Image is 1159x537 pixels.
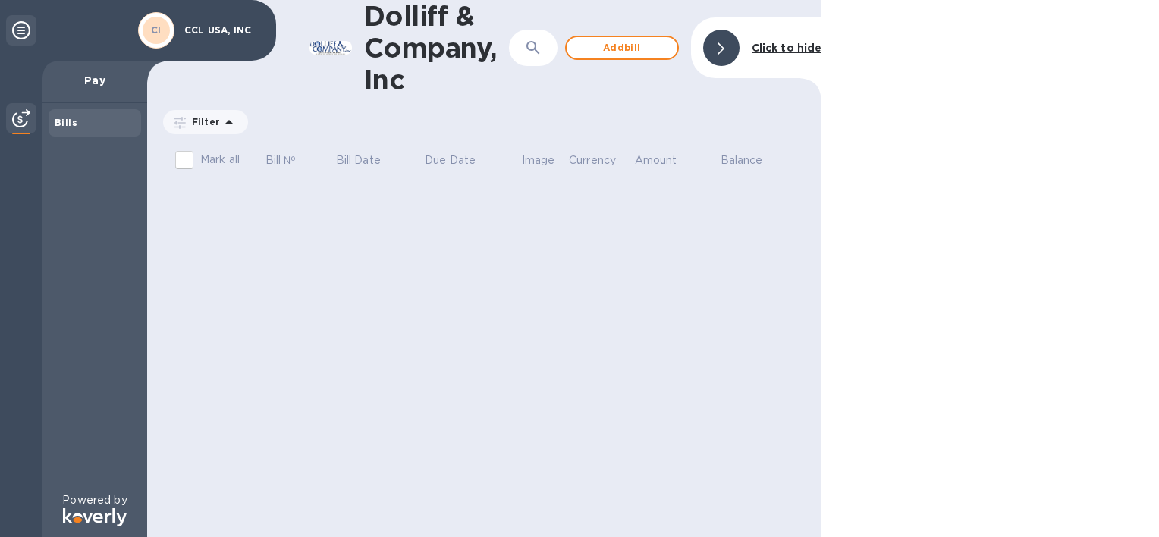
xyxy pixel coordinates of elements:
[425,152,495,168] span: Due Date
[55,117,77,128] b: Bills
[522,152,555,168] p: Image
[721,152,783,168] span: Balance
[151,24,162,36] b: CI
[425,152,476,168] p: Due Date
[752,42,822,54] b: Click to hide
[63,508,127,526] img: Logo
[336,152,400,168] span: Bill Date
[55,73,135,88] p: Pay
[265,152,297,168] p: Bill №
[569,152,616,168] p: Currency
[62,492,127,508] p: Powered by
[265,152,316,168] span: Bill №
[186,115,220,128] p: Filter
[635,152,697,168] span: Amount
[579,39,665,57] span: Add bill
[721,152,763,168] p: Balance
[336,152,381,168] p: Bill Date
[200,152,240,168] p: Mark all
[184,25,260,36] p: CCL USA, INC
[565,36,679,60] button: Addbill
[635,152,677,168] p: Amount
